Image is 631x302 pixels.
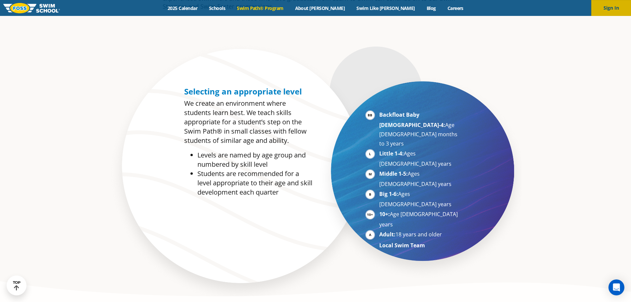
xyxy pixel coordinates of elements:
li: Age [DEMOGRAPHIC_DATA] years [379,210,460,229]
p: We create an environment where students learn best. We teach skills appropriate for a student’s s... [184,99,312,145]
a: 2025 Calendar [162,5,203,11]
span: Selecting an appropriate level [184,86,302,97]
li: Ages [DEMOGRAPHIC_DATA] years [379,189,460,209]
strong: Little 1-4: [379,150,404,157]
a: Careers [442,5,469,11]
strong: Big 1-6: [379,190,398,198]
a: Swim Path® Program [231,5,289,11]
li: Ages [DEMOGRAPHIC_DATA] years [379,149,460,168]
img: FOSS Swim School Logo [3,3,60,13]
a: Blog [421,5,442,11]
strong: Middle 1-5: [379,170,408,177]
a: Schools [203,5,231,11]
strong: Local Swim Team [379,242,425,249]
li: 18 years and older [379,230,460,240]
li: Levels are named by age group and numbered by skill level [197,151,312,169]
li: Students are recommended for a level appropriate to their age and skill development each quarter [197,169,312,197]
a: About [PERSON_NAME] [289,5,351,11]
li: Age [DEMOGRAPHIC_DATA] months to 3 years [379,110,460,148]
div: Open Intercom Messenger [608,279,624,295]
li: Ages [DEMOGRAPHIC_DATA] years [379,169,460,189]
div: TOP [13,280,21,291]
strong: Backfloat Baby [DEMOGRAPHIC_DATA]-4: [379,111,445,129]
a: Swim Like [PERSON_NAME] [351,5,421,11]
strong: 10+: [379,211,390,218]
strong: Adult: [379,231,395,238]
